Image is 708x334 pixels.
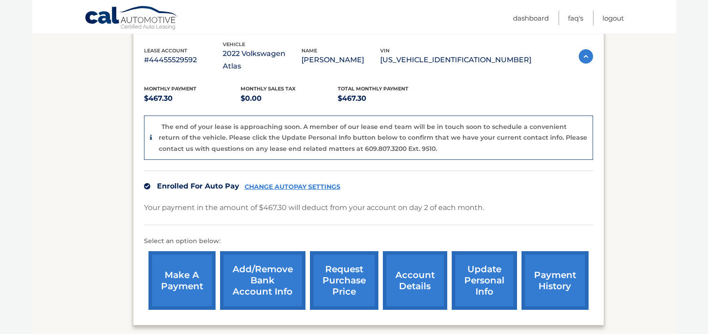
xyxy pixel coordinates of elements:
a: make a payment [148,251,216,310]
p: #44455529592 [144,54,223,66]
img: accordion-active.svg [579,49,593,64]
a: Logout [602,11,624,26]
p: The end of your lease is approaching soon. A member of our lease end team will be in touch soon t... [159,123,587,153]
a: CHANGE AUTOPAY SETTINGS [245,183,340,191]
p: 2022 Volkswagen Atlas [223,47,301,73]
span: vehicle [223,41,245,47]
p: [PERSON_NAME] [301,54,380,66]
span: Monthly Payment [144,86,196,92]
a: Dashboard [513,11,549,26]
a: request purchase price [310,251,378,310]
a: FAQ's [568,11,583,26]
span: Enrolled For Auto Pay [157,182,239,190]
p: $467.30 [144,92,241,105]
p: Select an option below: [144,236,593,247]
span: Monthly sales Tax [241,86,296,92]
span: Total Monthly Payment [338,86,408,92]
a: payment history [521,251,589,310]
p: $0.00 [241,92,338,105]
p: $467.30 [338,92,435,105]
a: account details [383,251,447,310]
a: Cal Automotive [85,6,178,32]
span: lease account [144,47,187,54]
a: Add/Remove bank account info [220,251,305,310]
span: vin [380,47,390,54]
span: name [301,47,317,54]
p: [US_VEHICLE_IDENTIFICATION_NUMBER] [380,54,531,66]
p: Your payment in the amount of $467.30 will deduct from your account on day 2 of each month. [144,201,484,214]
img: check.svg [144,183,150,189]
a: update personal info [452,251,517,310]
